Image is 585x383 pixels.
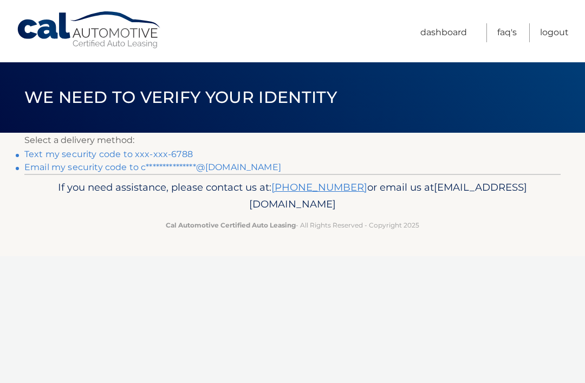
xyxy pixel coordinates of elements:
[540,23,569,42] a: Logout
[497,23,517,42] a: FAQ's
[166,221,296,229] strong: Cal Automotive Certified Auto Leasing
[16,11,162,49] a: Cal Automotive
[420,23,467,42] a: Dashboard
[41,219,544,231] p: - All Rights Reserved - Copyright 2025
[41,179,544,213] p: If you need assistance, please contact us at: or email us at
[24,133,561,148] p: Select a delivery method:
[24,149,193,159] a: Text my security code to xxx-xxx-6788
[24,87,337,107] span: We need to verify your identity
[271,181,367,193] a: [PHONE_NUMBER]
